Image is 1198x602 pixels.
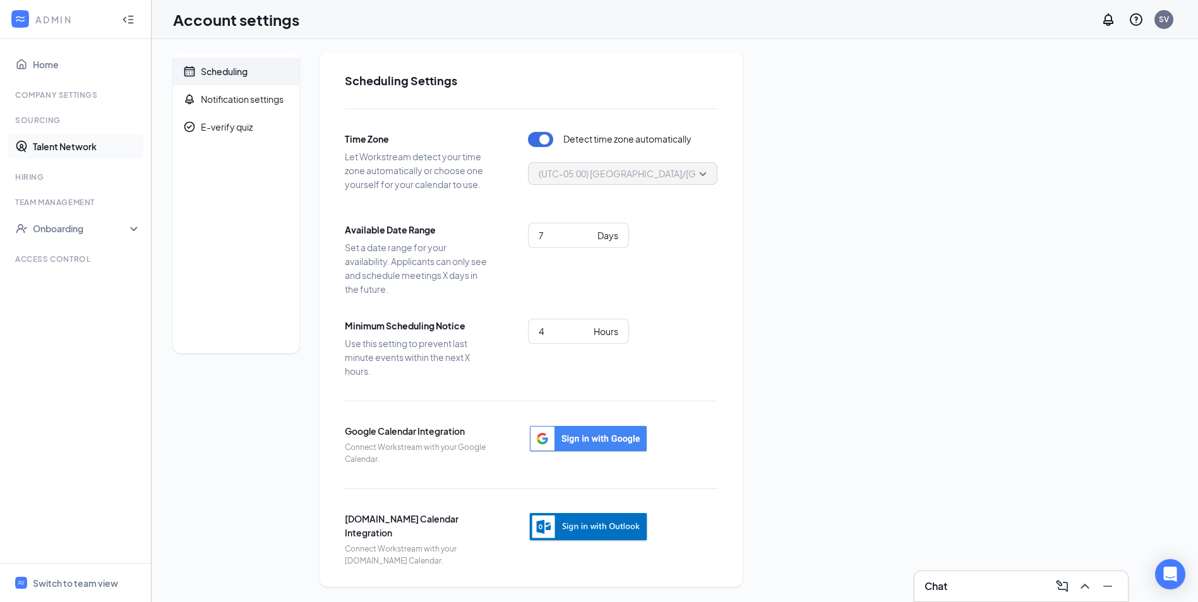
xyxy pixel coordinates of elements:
svg: Bell [183,93,196,105]
h2: Scheduling Settings [345,73,717,88]
div: Days [597,228,618,242]
svg: UserCheck [15,222,28,235]
a: BellNotification settings [173,85,299,113]
div: Open Intercom Messenger [1155,559,1185,589]
div: Access control [15,254,138,264]
span: Time Zone [345,132,490,146]
a: CheckmarkCircleE-verify quiz [173,113,299,141]
h1: Account settings [173,9,299,30]
div: Switch to team view [33,577,118,589]
svg: WorkstreamLogo [17,579,25,587]
svg: Calendar [183,65,196,78]
span: Let Workstream detect your time zone automatically or choose one yourself for your calendar to use. [345,150,490,191]
button: ChevronUp [1075,576,1095,596]
svg: ComposeMessage [1055,579,1070,594]
a: CalendarScheduling [173,57,299,85]
button: ComposeMessage [1052,576,1072,596]
div: Hours [594,324,618,338]
svg: WorkstreamLogo [14,13,27,25]
span: Connect Workstream with your Google Calendar. [345,442,490,466]
button: Minimize [1098,576,1118,596]
div: Notification settings [201,93,284,105]
div: Hiring [15,172,138,182]
a: Home [33,52,141,77]
svg: QuestionInfo [1129,12,1144,27]
span: Detect time zone automatically [563,132,692,147]
div: SV [1159,14,1169,25]
span: Set a date range for your availability. Applicants can only see and schedule meetings X days in t... [345,240,490,296]
div: Team Management [15,197,138,208]
span: Google Calendar Integration [345,424,490,438]
svg: Collapse [122,13,135,26]
svg: Minimize [1100,579,1115,594]
div: ADMIN [35,13,111,26]
svg: CheckmarkCircle [183,121,196,133]
div: Sourcing [15,115,138,126]
div: Scheduling [201,65,248,78]
div: Onboarding [33,222,130,235]
span: [DOMAIN_NAME] Calendar Integration [345,512,490,540]
span: Minimum Scheduling Notice [345,319,490,333]
a: Talent Network [33,134,141,159]
div: Company Settings [15,90,138,100]
span: Connect Workstream with your [DOMAIN_NAME] Calendar. [345,543,490,567]
span: Use this setting to prevent last minute events within the next X hours. [345,336,490,378]
div: E-verify quiz [201,121,253,133]
svg: ChevronUp [1077,579,1093,594]
span: Available Date Range [345,223,490,237]
svg: Notifications [1101,12,1116,27]
h3: Chat [925,579,947,593]
span: (UTC-05:00) [GEOGRAPHIC_DATA]/[GEOGRAPHIC_DATA] - Central Time [539,164,837,183]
